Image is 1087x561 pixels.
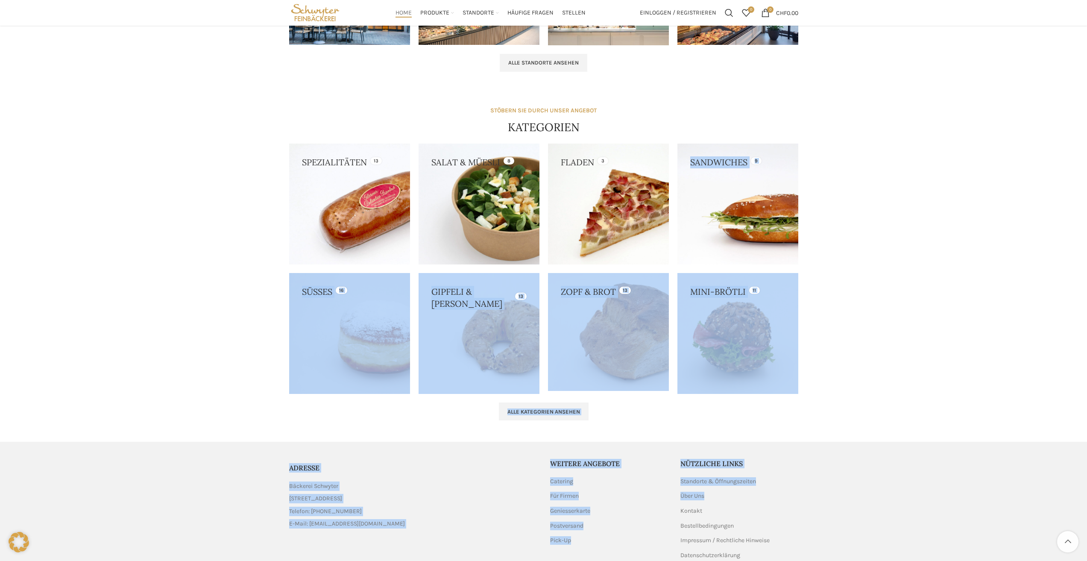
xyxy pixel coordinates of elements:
span: Häufige Fragen [507,9,554,17]
a: Alle Kategorien ansehen [499,402,589,420]
a: Catering [550,477,574,486]
a: Impressum / Rechtliche Hinweise [680,536,771,545]
span: Standorte [463,9,494,17]
bdi: 0.00 [776,9,798,16]
h4: KATEGORIEN [508,120,580,135]
span: 0 [767,6,773,13]
h5: Nützliche Links [680,459,798,468]
span: 0 [748,6,754,13]
span: Einloggen / Registrieren [640,10,716,16]
a: Postversand [550,522,584,530]
a: Einloggen / Registrieren [636,4,721,21]
a: Pick-Up [550,536,572,545]
span: Produkte [420,9,449,17]
span: Alle Standorte ansehen [508,59,579,66]
a: Site logo [289,9,342,16]
a: Standorte & Öffnungszeiten [680,477,757,486]
a: Scroll to top button [1057,531,1078,552]
a: Produkte [420,4,454,21]
a: Geniesserkarte [550,507,591,515]
a: Für Firmen [550,492,580,500]
span: ADRESSE [289,464,319,472]
div: STÖBERN SIE DURCH UNSER ANGEBOT [490,106,597,115]
span: CHF [776,9,787,16]
div: Meine Wunschliste [738,4,755,21]
a: Häufige Fragen [507,4,554,21]
a: Standorte [463,4,499,21]
a: List item link [289,507,537,516]
a: List item link [289,519,537,529]
a: Kontakt [680,507,703,515]
a: Alle Standorte ansehen [500,54,587,72]
h5: Weitere Angebote [550,459,668,468]
a: Über Uns [680,492,705,500]
a: Home [396,4,412,21]
div: Main navigation [346,4,635,21]
a: Datenschutzerklärung [680,551,741,560]
span: Bäckerei Schwyter [289,482,338,491]
a: Bestellbedingungen [680,522,735,530]
span: Stellen [562,9,586,17]
a: 0 [738,4,755,21]
a: Suchen [721,4,738,21]
a: 0 CHF0.00 [757,4,803,21]
span: Home [396,9,412,17]
span: [STREET_ADDRESS] [289,494,342,503]
span: Alle Kategorien ansehen [507,408,580,415]
a: Stellen [562,4,586,21]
